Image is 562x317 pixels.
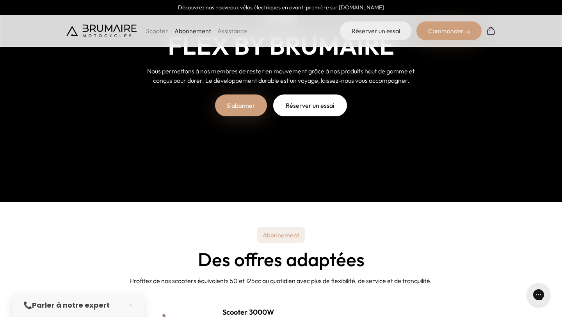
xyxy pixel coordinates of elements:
h1: Flex by Brumaire [168,31,395,60]
a: Réserver un essai [340,21,412,40]
a: Assistance [217,27,247,35]
img: right-arrow-2.png [465,30,470,34]
div: Commander [416,21,482,40]
img: Brumaire Motocycles [66,25,137,37]
span: Nous permettons à nos membres de rester en mouvement grâce à nos produits haut de gamme et conçus... [147,67,415,84]
p: Scooter [146,26,168,36]
p: Profitez de nos scooters équivalents 50 et 125cc au quotidien avec plus de flexibilité, de servic... [6,276,556,285]
a: S'abonner [215,94,267,116]
img: Panier [486,26,496,36]
h2: Des offres adaptées [6,249,556,270]
iframe: Gorgias live chat messenger [523,280,554,309]
a: Abonnement [174,27,211,35]
p: Abonnement [257,227,305,243]
a: Réserver un essai [273,94,347,116]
